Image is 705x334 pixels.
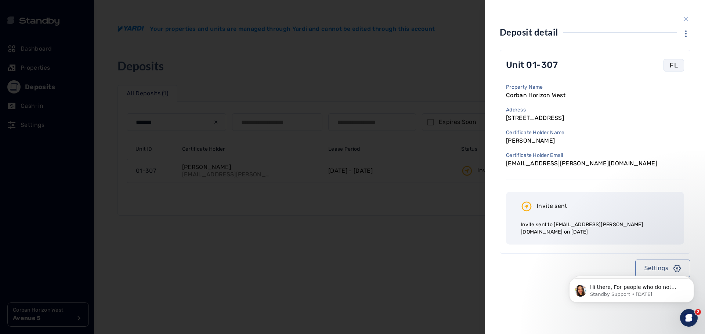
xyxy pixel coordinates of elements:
[506,59,558,71] p: Unit 01-307
[506,114,564,122] p: [STREET_ADDRESS]
[558,263,705,314] iframe: Intercom notifications message
[506,159,657,168] p: [EMAIL_ADDRESS][PERSON_NAME][DOMAIN_NAME]
[506,152,657,159] p: Certificate Holder Email
[680,309,698,327] iframe: Intercom live chat
[537,202,567,210] p: Invite sent
[506,84,565,91] p: Property Name
[506,136,564,145] p: [PERSON_NAME]
[635,260,690,277] button: Settings
[506,91,565,100] p: Corban Horizon West
[506,106,564,114] p: Address
[506,129,564,136] p: Certificate Holder Name
[521,221,643,235] span: Invite sent to [EMAIL_ADDRESS][PERSON_NAME][DOMAIN_NAME] on [DATE]
[695,309,701,315] span: 2
[681,15,690,23] button: close sidebar
[670,60,678,70] p: FL
[500,27,558,37] span: Deposit detail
